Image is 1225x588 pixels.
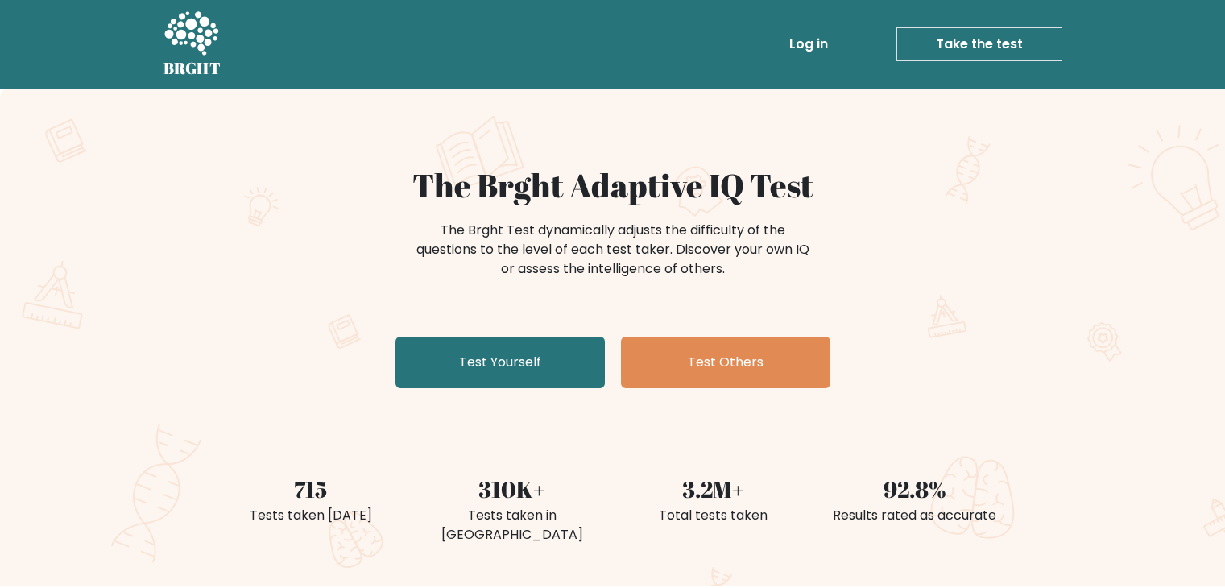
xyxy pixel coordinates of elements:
[395,337,605,388] a: Test Yourself
[621,337,830,388] a: Test Others
[220,472,402,506] div: 715
[824,506,1006,525] div: Results rated as accurate
[824,472,1006,506] div: 92.8%
[783,28,834,60] a: Log in
[220,166,1006,205] h1: The Brght Adaptive IQ Test
[623,506,805,525] div: Total tests taken
[896,27,1062,61] a: Take the test
[421,472,603,506] div: 310K+
[163,6,221,82] a: BRGHT
[220,506,402,525] div: Tests taken [DATE]
[623,472,805,506] div: 3.2M+
[163,59,221,78] h5: BRGHT
[412,221,814,279] div: The Brght Test dynamically adjusts the difficulty of the questions to the level of each test take...
[421,506,603,545] div: Tests taken in [GEOGRAPHIC_DATA]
